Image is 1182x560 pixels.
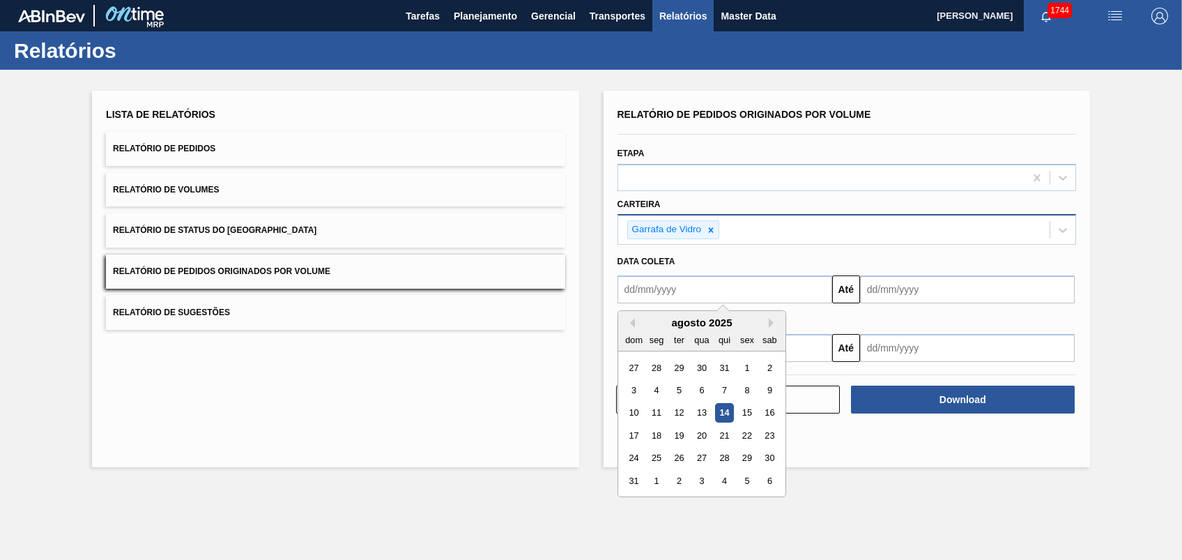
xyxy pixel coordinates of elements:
[737,449,756,468] div: Choose sexta-feira, 29 de agosto de 2025
[714,426,733,445] div: Choose quinta-feira, 21 de agosto de 2025
[692,358,711,377] div: Choose quarta-feira, 30 de julho de 2025
[531,8,576,24] span: Gerencial
[1151,8,1168,24] img: Logout
[624,404,643,423] div: Choose domingo, 10 de agosto de 2025
[624,426,643,445] div: Choose domingo, 17 de agosto de 2025
[760,471,778,490] div: Choose sábado, 6 de setembro de 2025
[406,8,440,24] span: Tarefas
[647,471,666,490] div: Choose segunda-feira, 1 de setembro de 2025
[714,358,733,377] div: Choose quinta-feira, 31 de julho de 2025
[692,426,711,445] div: Choose quarta-feira, 20 de agosto de 2025
[647,449,666,468] div: Choose segunda-feira, 25 de agosto de 2025
[617,109,871,120] span: Relatório de Pedidos Originados por Volume
[832,275,860,303] button: Até
[624,471,643,490] div: Choose domingo, 31 de agosto de 2025
[113,308,230,317] span: Relatório de Sugestões
[760,449,778,468] div: Choose sábado, 30 de agosto de 2025
[692,381,711,400] div: Choose quarta-feira, 6 de agosto de 2025
[721,8,776,24] span: Master Data
[669,358,688,377] div: Choose terça-feira, 29 de julho de 2025
[618,317,785,328] div: agosto 2025
[113,225,316,235] span: Relatório de Status do [GEOGRAPHIC_DATA]
[617,149,645,158] label: Etapa
[669,449,688,468] div: Choose terça-feira, 26 de agosto de 2025
[860,275,1075,303] input: dd/mm/yyyy
[714,471,733,490] div: Choose quinta-feira, 4 de setembro de 2025
[737,331,756,349] div: sex
[760,331,778,349] div: sab
[1024,6,1068,26] button: Notificações
[669,381,688,400] div: Choose terça-feira, 5 de agosto de 2025
[18,10,85,22] img: TNhmsLtSVTkK8tSr43FrP2fwEKptu5GPRR3wAAAABJRU5ErkJggg==
[647,426,666,445] div: Choose segunda-feira, 18 de agosto de 2025
[454,8,517,24] span: Planejamento
[647,381,666,400] div: Choose segunda-feira, 4 de agosto de 2025
[659,8,707,24] span: Relatórios
[106,109,215,120] span: Lista de Relatórios
[1107,8,1123,24] img: userActions
[714,404,733,423] div: Choose quinta-feira, 14 de agosto de 2025
[624,331,643,349] div: dom
[669,404,688,423] div: Choose terça-feira, 12 de agosto de 2025
[624,381,643,400] div: Choose domingo, 3 de agosto de 2025
[760,358,778,377] div: Choose sábado, 2 de agosto de 2025
[692,331,711,349] div: qua
[737,471,756,490] div: Choose sexta-feira, 5 de setembro de 2025
[860,334,1075,362] input: dd/mm/yyyy
[617,199,661,209] label: Carteira
[769,318,778,328] button: Next Month
[737,358,756,377] div: Choose sexta-feira, 1 de agosto de 2025
[625,318,635,328] button: Previous Month
[692,449,711,468] div: Choose quarta-feira, 27 de agosto de 2025
[113,266,330,276] span: Relatório de Pedidos Originados por Volume
[669,331,688,349] div: ter
[624,449,643,468] div: Choose domingo, 24 de agosto de 2025
[616,386,840,414] button: Limpar
[628,221,704,239] div: Garrafa de Vidro
[714,381,733,400] div: Choose quinta-feira, 7 de agosto de 2025
[106,132,565,166] button: Relatório de Pedidos
[737,426,756,445] div: Choose sexta-feira, 22 de agosto de 2025
[106,296,565,330] button: Relatório de Sugestões
[669,426,688,445] div: Choose terça-feira, 19 de agosto de 2025
[106,173,565,207] button: Relatório de Volumes
[760,381,778,400] div: Choose sábado, 9 de agosto de 2025
[617,275,832,303] input: dd/mm/yyyy
[692,404,711,423] div: Choose quarta-feira, 13 de agosto de 2025
[106,255,565,289] button: Relatório de Pedidos Originados por Volume
[692,471,711,490] div: Choose quarta-feira, 3 de setembro de 2025
[617,257,675,266] span: Data coleta
[669,471,688,490] div: Choose terça-feira, 2 de setembro de 2025
[590,8,645,24] span: Transportes
[624,358,643,377] div: Choose domingo, 27 de julho de 2025
[14,43,261,59] h1: Relatórios
[737,404,756,423] div: Choose sexta-feira, 15 de agosto de 2025
[647,404,666,423] div: Choose segunda-feira, 11 de agosto de 2025
[714,449,733,468] div: Choose quinta-feira, 28 de agosto de 2025
[1047,3,1072,18] span: 1744
[737,381,756,400] div: Choose sexta-feira, 8 de agosto de 2025
[832,334,860,362] button: Até
[851,386,1075,414] button: Download
[647,331,666,349] div: seg
[760,404,778,423] div: Choose sábado, 16 de agosto de 2025
[113,185,219,195] span: Relatório de Volumes
[622,356,781,492] div: month 2025-08
[106,213,565,248] button: Relatório de Status do [GEOGRAPHIC_DATA]
[760,426,778,445] div: Choose sábado, 23 de agosto de 2025
[714,331,733,349] div: qui
[647,358,666,377] div: Choose segunda-feira, 28 de julho de 2025
[113,144,215,153] span: Relatório de Pedidos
